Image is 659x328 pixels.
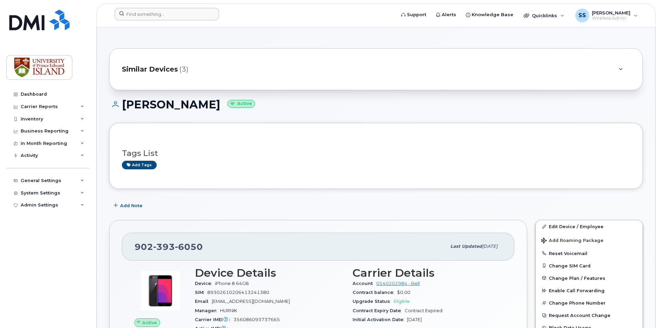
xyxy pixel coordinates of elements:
[376,281,420,286] a: 0540202984 - Bell
[450,244,482,249] span: Last updated
[536,297,642,309] button: Change Phone Number
[407,317,422,322] span: [DATE]
[207,290,269,295] span: 89302610206413241380
[233,317,280,322] span: 356086093737665
[153,242,175,252] span: 393
[212,299,290,304] span: [EMAIL_ADDRESS][DOMAIN_NAME]
[353,299,394,304] span: Upgrade Status
[353,290,397,295] span: Contract balance
[109,199,148,212] button: Add Note
[536,247,642,260] button: Reset Voicemail
[195,281,215,286] span: Device
[179,64,188,74] span: (3)
[482,244,498,249] span: [DATE]
[549,288,605,293] span: Enable Call Forwarding
[195,299,212,304] span: Email
[195,308,220,313] span: Manager
[541,238,604,244] span: Add Roaming Package
[215,281,249,286] span: iPhone 8 64GB
[122,149,630,158] h3: Tags List
[536,220,642,233] a: Edit Device / Employee
[397,290,410,295] span: $0.00
[353,267,502,279] h3: Carrier Details
[195,317,233,322] span: Carrier IMEI
[195,290,207,295] span: SIM
[536,284,642,297] button: Enable Call Forwarding
[405,308,442,313] span: Contract Expired
[109,98,643,110] h1: [PERSON_NAME]
[175,242,203,252] span: 6050
[353,308,405,313] span: Contract Expiry Date
[142,319,157,326] span: Active
[195,267,344,279] h3: Device Details
[353,317,407,322] span: Initial Activation Date
[536,233,642,247] button: Add Roaming Package
[536,260,642,272] button: Change SIM Card
[353,281,376,286] span: Account
[220,308,237,313] span: HURNIK
[135,242,203,252] span: 902
[394,299,410,304] span: Eligible
[227,100,255,108] small: Active
[140,270,181,311] img: image20231002-3703462-bzhi73.jpeg
[120,202,143,209] span: Add Note
[549,275,605,281] span: Change Plan / Features
[122,161,157,169] a: Add tags
[536,272,642,284] button: Change Plan / Features
[536,309,642,321] button: Request Account Change
[122,64,178,74] span: Similar Devices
